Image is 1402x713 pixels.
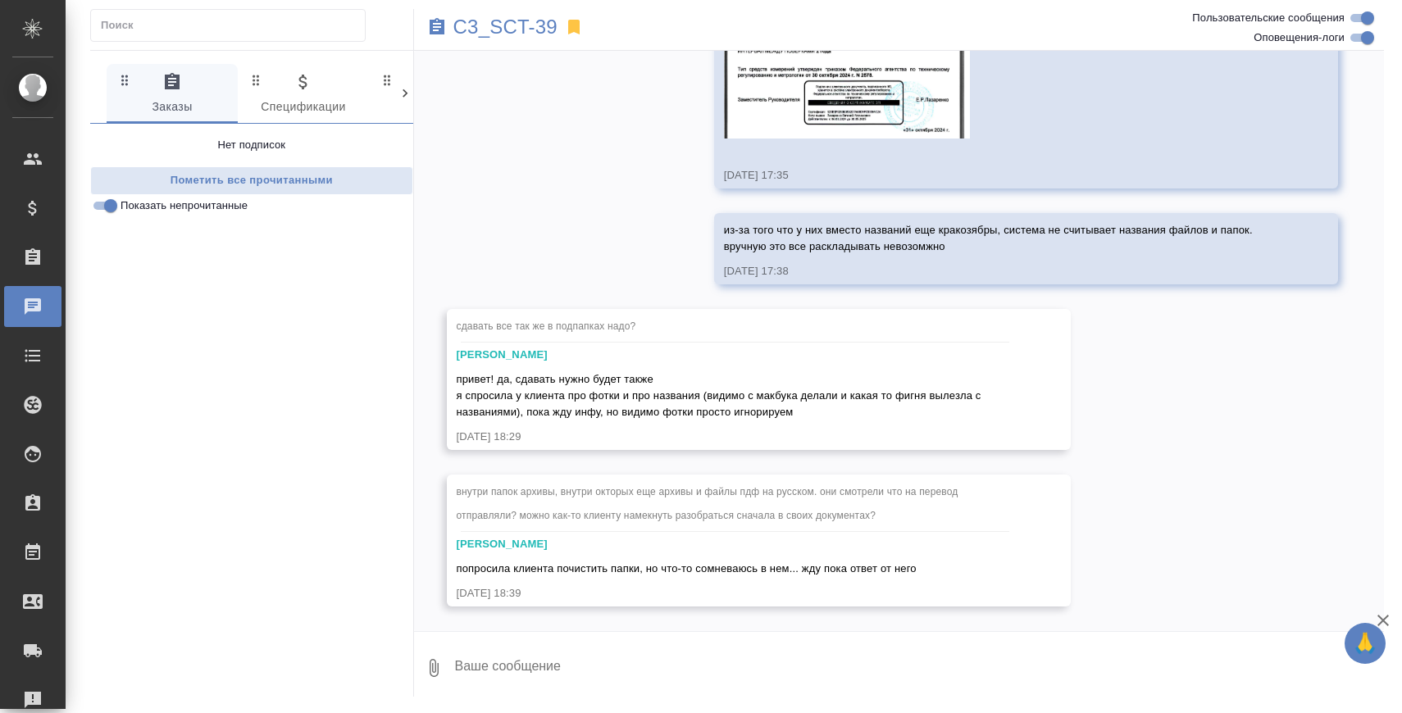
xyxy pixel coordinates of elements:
[457,562,917,574] span: попросила клиента почистить папки, но что-то сомневаюсь в нем... жду пока ответ от него
[116,72,228,117] span: Заказы
[90,166,413,195] button: Пометить все прочитанными
[1254,30,1345,46] span: Оповещения-логи
[1345,623,1386,664] button: 🙏
[1192,10,1345,26] span: Пользовательские сообщения
[99,171,404,190] span: Пометить все прочитанными
[380,72,395,88] svg: Зажми и перетащи, чтобы поменять порядок вкладок
[453,19,558,35] a: C3_SCT-39
[724,224,1256,252] span: из-за того что у них вместо названий еще кракозябры, система не считывает названия файлов и папок...
[457,373,985,418] span: привет! да, сдавать нужно будет также я спросила у клиента про фотки и про названия (видимо с мак...
[724,263,1281,279] div: [DATE] 17:38
[379,72,490,117] span: Клиенты
[457,585,1013,602] div: [DATE] 18:39
[457,347,1013,363] div: [PERSON_NAME]
[724,167,1281,184] div: [DATE] 17:35
[457,486,962,521] span: внутри папок архивы, внутри окторых еще архивы и файлы пдф на русском. они смотрели что на перево...
[117,72,133,88] svg: Зажми и перетащи, чтобы поменять порядок вкладок
[248,72,359,117] span: Спецификации
[457,429,1013,445] div: [DATE] 18:29
[217,137,285,153] p: Нет подписок
[457,536,1013,552] div: [PERSON_NAME]
[101,14,365,37] input: Поиск
[457,320,636,332] span: сдавать все так же в подпапках надо?
[121,198,248,214] span: Показать непрочитанные
[1351,626,1379,661] span: 🙏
